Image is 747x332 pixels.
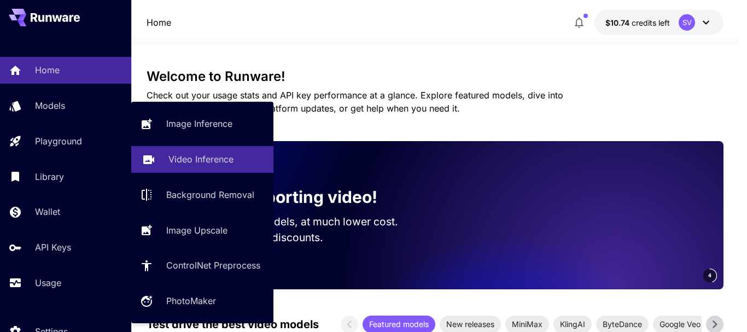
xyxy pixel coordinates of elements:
a: Image Inference [131,110,273,137]
span: Google Veo [653,318,707,330]
button: $10.73658 [594,10,723,35]
nav: breadcrumb [147,16,171,29]
p: Usage [35,276,61,289]
a: PhotoMaker [131,288,273,314]
a: Image Upscale [131,217,273,243]
span: New releases [440,318,501,330]
span: ByteDance [596,318,649,330]
p: Wallet [35,205,60,218]
p: Now supporting video! [195,185,377,209]
a: Video Inference [131,146,273,173]
span: credits left [632,18,670,27]
a: Background Removal [131,182,273,208]
div: SV [679,14,695,31]
span: KlingAI [553,318,592,330]
a: ControlNet Preprocess [131,252,273,279]
p: API Keys [35,241,71,254]
p: ControlNet Preprocess [166,259,260,272]
p: Run the best video models, at much lower cost. [164,214,418,230]
p: Library [35,170,64,183]
p: Image Upscale [166,224,227,237]
p: PhotoMaker [166,294,216,307]
h3: Welcome to Runware! [147,69,723,84]
p: Background Removal [166,188,254,201]
span: Featured models [363,318,435,330]
p: Models [35,99,65,112]
span: $10.74 [605,18,632,27]
p: Video Inference [168,153,234,166]
p: Reach out for volume discounts. [164,230,418,246]
span: MiniMax [505,318,549,330]
p: Playground [35,135,82,148]
span: Check out your usage stats and API key performance at a glance. Explore featured models, dive int... [147,90,563,114]
p: Home [35,63,60,77]
div: $10.73658 [605,17,670,28]
span: 4 [708,271,711,279]
p: Home [147,16,171,29]
p: Image Inference [166,117,232,130]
